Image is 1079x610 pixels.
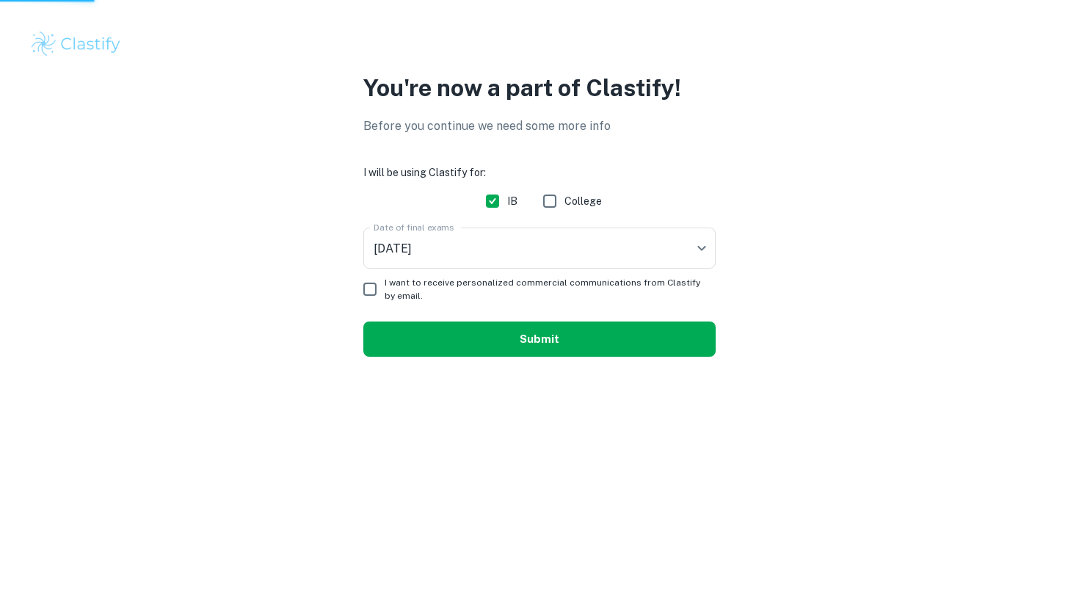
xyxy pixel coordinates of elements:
button: Submit [363,322,716,357]
span: I want to receive personalized commercial communications from Clastify by email. [385,276,704,302]
img: Clastify logo [29,29,123,59]
h6: I will be using Clastify for: [363,164,716,181]
div: [DATE] [363,228,716,269]
span: College [564,193,602,209]
a: Clastify logo [29,29,1050,59]
label: Date of final exams [374,221,454,233]
p: You're now a part of Clastify! [363,70,716,106]
span: IB [507,193,517,209]
p: Before you continue we need some more info [363,117,716,135]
